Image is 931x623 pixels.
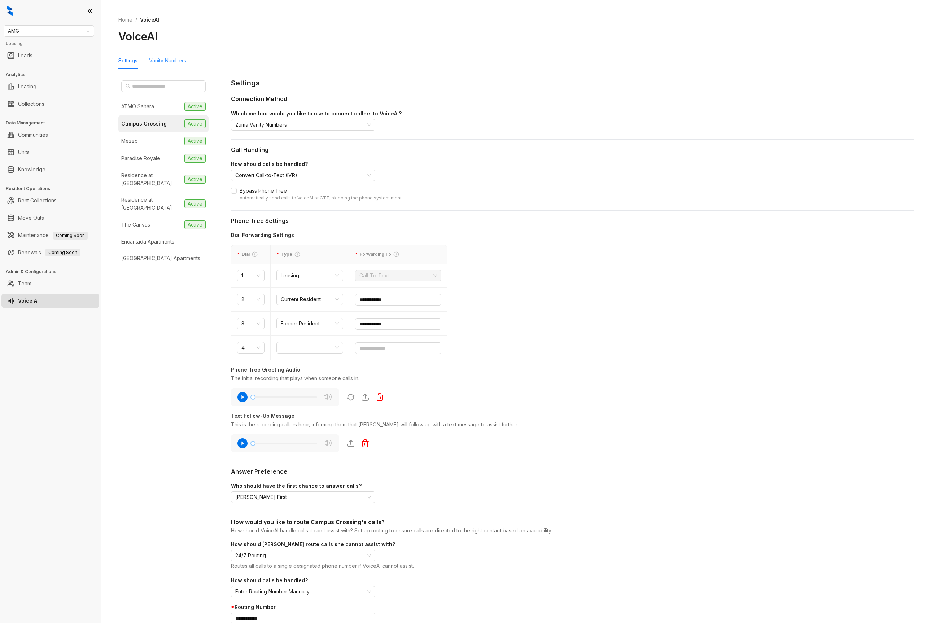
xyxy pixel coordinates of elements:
[231,110,914,118] div: Which method would you like to use to connect callers to VoiceAI?
[184,102,206,111] span: Active
[241,318,260,329] span: 3
[235,550,371,561] span: 24/7 Routing
[231,145,914,154] div: Call Handling
[184,119,206,128] span: Active
[235,119,371,130] span: Zuma Vanity Numbers
[7,6,13,16] img: logo
[18,193,57,208] a: Rent Collections
[18,211,44,225] a: Move Outs
[241,270,260,281] span: 1
[184,199,206,208] span: Active
[118,57,137,65] div: Settings
[140,17,159,23] span: VoiceAI
[231,603,914,611] div: Routing Number
[1,193,99,208] li: Rent Collections
[1,245,99,260] li: Renewals
[121,196,182,212] div: Residence at [GEOGRAPHIC_DATA]
[235,586,371,597] span: Enter Routing Number Manually
[241,294,260,305] span: 2
[8,26,90,36] span: AMG
[1,294,99,308] li: Voice AI
[118,30,158,43] h2: VoiceAI
[237,251,265,258] div: Dial
[240,195,404,202] div: Automatically send calls to VoiceAI or CTT, skipping the phone system menu.
[121,102,154,110] div: ATMO Sahara
[231,527,914,535] div: How should VoiceAI handle calls it can’t assist with? Set up routing to ensure calls are directed...
[121,221,150,229] div: The Canvas
[121,238,174,246] div: Encantada Apartments
[1,162,99,177] li: Knowledge
[231,216,914,225] div: Phone Tree Settings
[281,294,339,305] span: Current Resident
[18,128,48,142] a: Communities
[45,249,80,256] span: Coming Soon
[184,154,206,163] span: Active
[231,562,914,571] div: Routes all calls to a single designated phone number if VoiceAI cannot assist.
[6,40,101,47] h3: Leasing
[231,78,914,89] div: Settings
[184,137,206,145] span: Active
[149,57,186,65] div: Vanity Numbers
[18,245,80,260] a: RenewalsComing Soon
[231,366,914,374] div: Phone Tree Greeting Audio
[237,187,407,202] span: Bypass Phone Tree
[1,145,99,159] li: Units
[1,97,99,111] li: Collections
[6,120,101,126] h3: Data Management
[18,276,31,291] a: Team
[1,276,99,291] li: Team
[231,421,914,429] div: This is the recording callers hear, informing them that [PERSON_NAME] will follow up with a text ...
[18,48,32,63] a: Leads
[18,162,45,177] a: Knowledge
[281,318,339,329] span: Former Resident
[1,128,99,142] li: Communities
[135,16,137,24] li: /
[121,171,182,187] div: Residence at [GEOGRAPHIC_DATA]
[231,467,914,476] div: Answer Preference
[6,268,101,275] h3: Admin & Configurations
[231,518,914,527] div: How would you like to route Campus Crossing's calls?
[235,170,371,181] span: Convert Call-to-Text (IVR)
[53,232,88,240] span: Coming Soon
[6,185,101,192] h3: Resident Operations
[231,540,914,548] div: How should [PERSON_NAME] route calls she cannot assist with?
[231,374,914,382] div: The initial recording that plays when someone calls in.
[1,48,99,63] li: Leads
[121,254,200,262] div: [GEOGRAPHIC_DATA] Apartments
[231,482,914,490] div: Who should have the first chance to answer calls?
[281,270,339,281] span: Leasing
[18,79,36,94] a: Leasing
[6,71,101,78] h3: Analytics
[235,492,371,503] span: Kelsey Answers First
[241,342,260,353] span: 4
[231,576,914,584] div: How should calls be handled?
[184,175,206,184] span: Active
[184,220,206,229] span: Active
[18,97,44,111] a: Collections
[1,211,99,225] li: Move Outs
[355,251,441,258] div: Forwarding To
[276,251,343,258] div: Type
[117,16,134,24] a: Home
[231,412,914,420] div: Text Follow-Up Message
[1,79,99,94] li: Leasing
[18,294,39,308] a: Voice AI
[231,160,914,168] div: How should calls be handled?
[121,120,167,128] div: Campus Crossing
[231,231,447,239] div: Dial Forwarding Settings
[18,145,30,159] a: Units
[121,154,160,162] div: Paradise Royale
[126,84,131,89] span: search
[1,228,99,242] li: Maintenance
[231,95,914,104] div: Connection Method
[121,137,138,145] div: Mezzo
[359,270,437,281] span: Call-To-Text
